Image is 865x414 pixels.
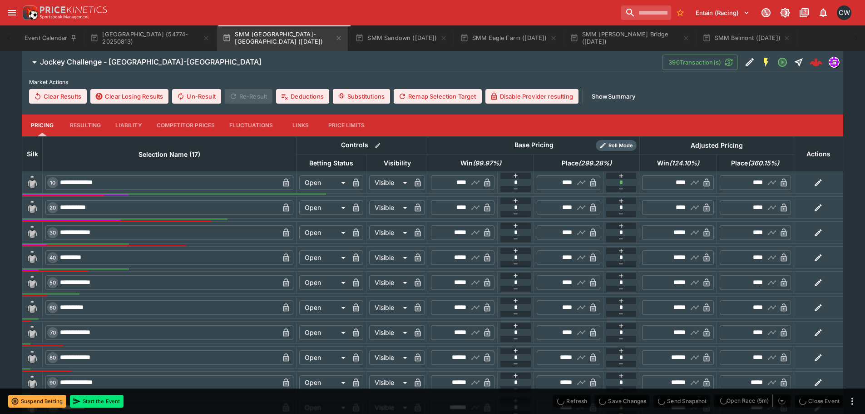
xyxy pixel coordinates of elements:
[372,140,384,151] button: Bulk edit
[90,89,168,104] button: Clear Losing Results
[794,136,843,171] th: Actions
[299,175,349,190] div: Open
[596,140,637,151] div: Show/hide Price Roll mode configuration.
[369,200,410,215] div: Visible
[810,56,822,69] div: 2b290768-adfc-4de5-82ea-ba208f9bb577
[299,275,349,290] div: Open
[48,329,58,336] span: 70
[485,89,578,104] button: Disable Provider resulting
[714,394,791,407] div: split button
[25,350,40,365] img: blank-silk.png
[299,158,363,169] span: Betting Status
[777,5,793,21] button: Toggle light/dark mode
[374,158,421,169] span: Visibility
[369,275,410,290] div: Visible
[48,254,58,261] span: 40
[455,25,563,51] button: SMM Eagle Farm ([DATE])
[25,175,40,190] img: blank-silk.png
[217,25,348,51] button: SMM [GEOGRAPHIC_DATA]-[GEOGRAPHIC_DATA] ([DATE])
[22,53,662,71] button: Jockey Challenge - [GEOGRAPHIC_DATA]-[GEOGRAPHIC_DATA]
[473,158,501,169] em: ( 99.97 %)
[758,5,774,21] button: Connected to PK
[280,115,321,136] button: Links
[777,57,788,68] svg: Open
[807,53,825,71] a: 2b290768-adfc-4de5-82ea-ba208f9bb577
[20,4,38,22] img: PriceKinetics Logo
[721,158,789,169] span: Place(360.15%)
[450,158,511,169] span: Win(99.97%)
[511,140,557,151] div: Base Pricing
[369,375,410,390] div: Visible
[552,158,622,169] span: Place(299.28%)
[669,158,699,169] em: ( 124.10 %)
[796,5,812,21] button: Documentation
[369,325,410,340] div: Visible
[815,5,831,21] button: Notifications
[299,200,349,215] div: Open
[40,6,107,13] img: PriceKinetics
[690,5,755,20] button: Select Tenant
[662,55,738,70] button: 396Transaction(s)
[40,57,262,67] h6: Jockey Challenge - [GEOGRAPHIC_DATA]-[GEOGRAPHIC_DATA]
[774,54,791,70] button: Open
[810,56,822,69] img: logo-cerberus--red.svg
[25,200,40,215] img: blank-silk.png
[48,180,57,186] span: 10
[172,89,221,104] button: Un-Result
[48,279,58,286] span: 50
[369,250,410,265] div: Visible
[748,158,779,169] em: ( 360.15 %)
[350,25,452,51] button: SMM Sandown ([DATE])
[791,54,807,70] button: Straight
[605,142,637,150] span: Roll Mode
[837,5,851,20] div: Clint Wallis
[149,115,222,136] button: Competitor Prices
[108,115,149,136] button: Liability
[829,57,840,68] div: simulator
[40,15,89,19] img: Sportsbook Management
[129,149,210,160] span: Selection Name (17)
[48,379,58,386] span: 90
[225,89,272,104] span: Re-Result
[25,300,40,315] img: blank-silk.png
[48,229,58,236] span: 30
[369,300,410,315] div: Visible
[758,54,774,70] button: SGM Enabled
[299,225,349,240] div: Open
[299,250,349,265] div: Open
[586,89,641,104] button: ShowSummary
[847,396,858,407] button: more
[48,205,58,211] span: 20
[321,115,372,136] button: Price Limits
[48,304,58,311] span: 60
[63,115,108,136] button: Resulting
[25,375,40,390] img: blank-silk.png
[48,354,58,361] span: 80
[647,158,709,169] span: Win(124.10%)
[369,350,410,365] div: Visible
[8,395,66,408] button: Suspend Betting
[4,5,20,21] button: open drawer
[673,5,687,20] button: No Bookmarks
[19,25,83,51] button: Event Calendar
[578,158,612,169] em: ( 299.28 %)
[25,250,40,265] img: blank-silk.png
[25,225,40,240] img: blank-silk.png
[25,275,40,290] img: blank-silk.png
[22,115,63,136] button: Pricing
[29,75,836,89] label: Market Actions
[834,3,854,23] button: Clint Wallis
[70,395,124,408] button: Start the Event
[639,136,794,154] th: Adjusted Pricing
[299,375,349,390] div: Open
[299,300,349,315] div: Open
[369,175,410,190] div: Visible
[697,25,796,51] button: SMM Belmont ([DATE])
[222,115,280,136] button: Fluctuations
[621,5,671,20] input: search
[564,25,695,51] button: SMM [PERSON_NAME] Bridge ([DATE])
[29,89,87,104] button: Clear Results
[276,89,329,104] button: Deductions
[394,89,482,104] button: Remap Selection Target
